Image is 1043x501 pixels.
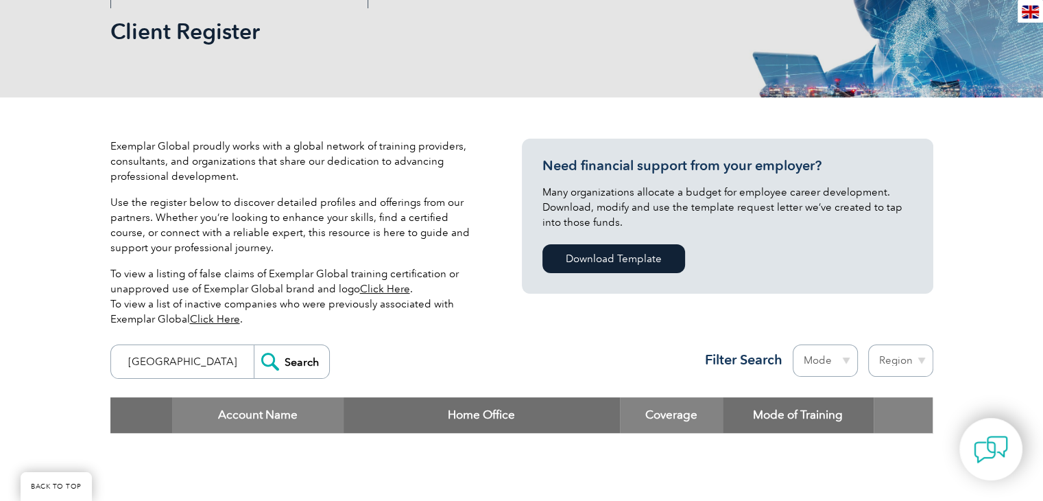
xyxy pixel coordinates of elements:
[542,185,913,230] p: Many organizations allocate a budget for employee career development. Download, modify and use th...
[1022,5,1039,19] img: en
[542,157,913,174] h3: Need financial support from your employer?
[110,21,686,43] h2: Client Register
[344,397,620,433] th: Home Office: activate to sort column ascending
[974,432,1008,467] img: contact-chat.png
[172,397,344,433] th: Account Name: activate to sort column descending
[190,313,240,325] a: Click Here
[110,139,481,184] p: Exemplar Global proudly works with a global network of training providers, consultants, and organ...
[360,283,410,295] a: Click Here
[620,397,723,433] th: Coverage: activate to sort column ascending
[542,244,685,273] a: Download Template
[110,195,481,255] p: Use the register below to discover detailed profiles and offerings from our partners. Whether you...
[110,266,481,327] p: To view a listing of false claims of Exemplar Global training certification or unapproved use of ...
[723,397,874,433] th: Mode of Training: activate to sort column ascending
[21,472,92,501] a: BACK TO TOP
[254,345,329,378] input: Search
[874,397,933,433] th: : activate to sort column ascending
[697,351,782,369] h3: Filter Search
